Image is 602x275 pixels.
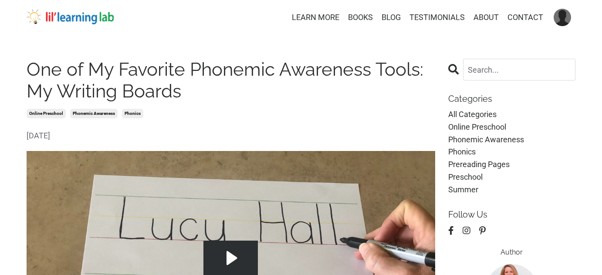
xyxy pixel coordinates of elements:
[27,9,114,25] img: lil' learning lab
[448,134,576,146] a: phonemic awareness
[448,158,576,171] a: prereading pages
[554,9,571,26] img: User Avatar
[448,209,576,220] p: Follow Us
[122,109,143,118] a: phonics
[409,11,465,24] a: TESTIMONIALS
[473,11,499,24] a: ABOUT
[27,59,435,103] h1: One of My Favorite Phonemic Awareness Tools: My Writing Boards
[507,11,543,24] a: CONTACT
[292,11,339,24] a: LEARN MORE
[448,94,576,104] p: Categories
[348,11,373,24] a: BOOKS
[448,248,576,256] h6: Author
[382,11,401,24] a: BLOG
[70,109,118,118] a: phonemic awareness
[448,121,576,134] a: online preschool
[448,146,576,158] a: phonics
[27,109,66,118] a: online preschool
[448,108,576,121] a: All Categories
[448,171,576,184] a: preschool
[448,184,576,196] a: summer
[27,130,435,142] span: [DATE]
[463,59,576,80] input: Search...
